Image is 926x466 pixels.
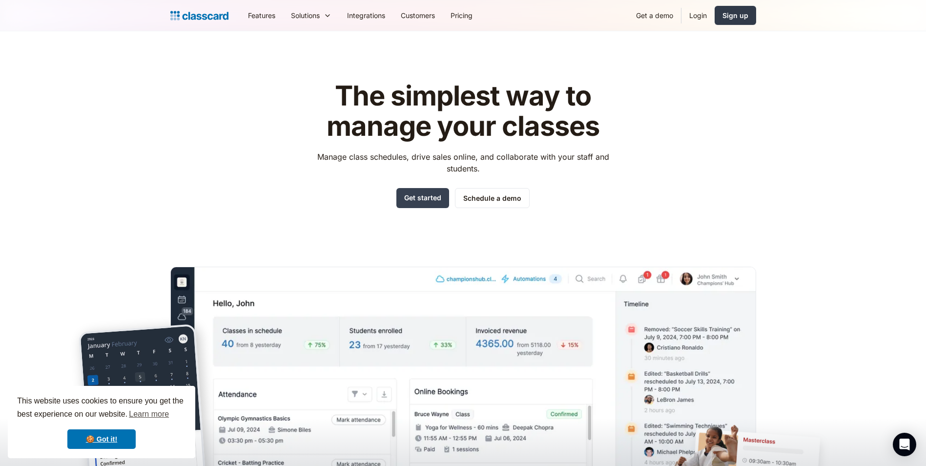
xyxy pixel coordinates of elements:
[628,4,681,26] a: Get a demo
[443,4,480,26] a: Pricing
[308,81,618,141] h1: The simplest way to manage your classes
[170,9,228,22] a: home
[722,10,748,21] div: Sign up
[283,4,339,26] div: Solutions
[127,407,170,422] a: learn more about cookies
[396,188,449,208] a: Get started
[715,6,756,25] a: Sign up
[308,151,618,174] p: Manage class schedules, drive sales online, and collaborate with your staff and students.
[67,429,136,449] a: dismiss cookie message
[291,10,320,21] div: Solutions
[681,4,715,26] a: Login
[339,4,393,26] a: Integrations
[455,188,530,208] a: Schedule a demo
[893,433,916,456] div: Open Intercom Messenger
[8,386,195,458] div: cookieconsent
[240,4,283,26] a: Features
[17,395,186,422] span: This website uses cookies to ensure you get the best experience on our website.
[393,4,443,26] a: Customers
